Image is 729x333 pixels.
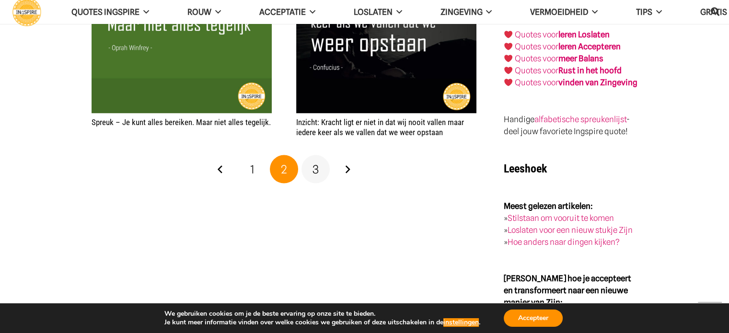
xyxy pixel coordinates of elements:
img: ❤ [504,54,512,62]
span: VERMOEIDHEID [530,7,588,17]
a: Terug naar top [698,302,722,326]
img: ❤ [504,66,512,74]
button: Accepteer [504,310,563,327]
a: Quotes voor [515,42,558,51]
p: Je kunt meer informatie vinden over welke cookies we gebruiken of deze uitschakelen in de . [164,318,480,327]
img: ❤ [504,30,512,38]
a: Loslaten voor een nieuw stukje Zijn [508,225,633,234]
span: 1 [250,162,255,176]
a: leren Loslaten [558,30,610,39]
strong: vinden van Zingeving [558,78,637,87]
span: GRATIS [700,7,727,17]
span: 2 [281,162,287,176]
strong: Meest gelezen artikelen: [504,201,593,210]
a: Quotes voor [515,30,558,39]
span: 3 [312,162,319,176]
a: Pagina 1 [238,155,266,184]
span: Pagina 2 [270,155,299,184]
strong: meer Balans [558,54,603,63]
a: Inzicht: Kracht ligt er niet in dat wij nooit vallen maar iedere keer als we vallen dat we weer o... [296,117,464,136]
span: QUOTES INGSPIRE [71,7,139,17]
span: Acceptatie [259,7,306,17]
span: ROUW [187,7,211,17]
span: TIPS [636,7,652,17]
a: Pagina 3 [301,155,330,184]
button: instellingen [443,318,479,327]
a: Spreuk – Je kunt alles bereiken. Maar niet alles tegelijk. [92,117,271,126]
a: Quotes voorvinden van Zingeving [515,78,637,87]
a: Quotes voorRust in het hoofd [515,66,622,75]
a: Hoe anders naar dingen kijken? [508,237,620,246]
a: alfabetische spreukenlijst [534,114,626,124]
span: Zingeving [440,7,482,17]
a: leren Accepteren [558,42,621,51]
a: Quotes voormeer Balans [515,54,603,63]
strong: Rust in het hoofd [558,66,622,75]
strong: Leeshoek [504,161,547,175]
p: We gebruiken cookies om je de beste ervaring op onze site te bieden. [164,310,480,318]
a: Zoeken [706,0,725,23]
p: » » » [504,200,637,248]
a: Stilstaan om vooruit te komen [508,213,614,222]
strong: [PERSON_NAME] hoe je accepteert en transformeert naar een nieuwe manier van Zijn: [504,273,631,307]
span: Loslaten [354,7,393,17]
img: ❤ [504,78,512,86]
img: ❤ [504,42,512,50]
p: Handige - deel jouw favoriete Ingspire quote! [504,113,637,137]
